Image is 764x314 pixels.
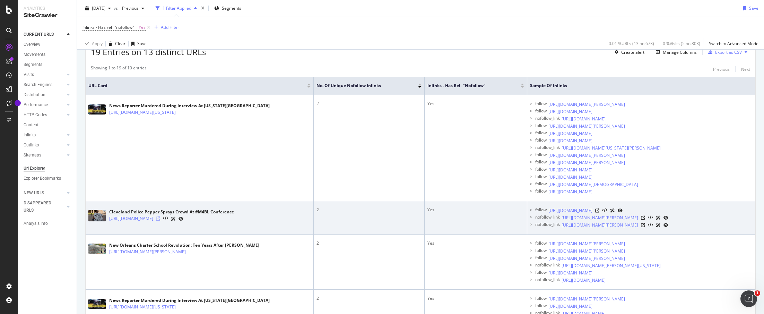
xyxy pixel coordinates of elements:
[24,101,65,109] a: Performance
[740,3,758,14] button: Save
[548,181,638,188] a: [URL][DOMAIN_NAME][DEMOGRAPHIC_DATA]
[535,295,547,303] div: follow
[535,152,547,159] div: follow
[114,5,119,11] span: vs
[316,207,422,213] div: 2
[24,6,71,11] div: Analytics
[109,248,186,255] a: [URL][DOMAIN_NAME][PERSON_NAME]
[595,209,599,213] a: Visit Online Page
[535,122,547,130] div: follow
[92,5,105,11] span: 2025 Sep. 7th
[88,210,106,221] img: main image
[427,101,524,107] div: Yes
[88,104,106,114] img: main image
[163,5,191,11] div: 1 Filter Applied
[109,215,153,222] a: [URL][DOMAIN_NAME]
[200,5,206,12] div: times
[548,188,592,195] a: [URL][DOMAIN_NAME]
[161,24,179,30] div: Add Filter
[535,181,547,188] div: follow
[24,142,65,149] a: Outlinks
[24,152,65,159] a: Sitemaps
[535,303,547,310] div: follow
[109,103,270,109] div: News Reporter Murdered During Interview At [US_STATE][GEOGRAPHIC_DATA]
[91,46,206,58] span: 19 Entries on 13 distinct URLs
[663,214,668,221] a: URL Inspection
[641,223,645,227] a: Visit Online Page
[749,5,758,11] div: Save
[709,41,758,46] div: Switch to Advanced Mode
[109,304,176,311] a: [URL][DOMAIN_NAME][US_STATE]
[24,111,47,119] div: HTTP Codes
[88,299,106,309] img: main image
[24,152,41,159] div: Sitemaps
[24,121,38,129] div: Content
[88,83,305,89] span: URL Card
[548,167,592,173] a: [URL][DOMAIN_NAME]
[740,290,757,307] iframe: Intercom live chat
[535,159,547,166] div: follow
[562,145,661,152] a: [URL][DOMAIN_NAME][US_STATE][PERSON_NAME]
[139,23,146,32] span: Yes
[713,65,730,73] button: Previous
[83,24,134,30] span: Inlinks - Has rel="nofollow"
[535,207,547,214] div: follow
[535,115,560,122] div: nofollow_link
[548,174,592,181] a: [URL][DOMAIN_NAME]
[548,123,625,130] a: [URL][DOMAIN_NAME][PERSON_NAME]
[535,247,547,255] div: follow
[706,38,758,49] button: Switch to Advanced Mode
[648,215,653,220] button: View HTML Source
[153,3,200,14] button: 1 Filter Applied
[163,216,168,221] button: View HTML Source
[548,207,592,214] a: [URL][DOMAIN_NAME]
[548,130,592,137] a: [URL][DOMAIN_NAME]
[109,242,259,248] div: New Orleans Charter School Revolution: Ten Years After [PERSON_NAME]
[135,24,138,30] span: =
[656,214,661,221] a: AI Url Details
[24,165,72,172] a: Url Explorer
[24,200,65,214] a: DISAPPEARED URLS
[427,83,510,89] span: Inlinks - Has rel="nofollow"
[610,207,615,214] a: AI Url Details
[88,244,106,254] img: main image
[535,221,560,229] div: nofollow_link
[119,3,147,14] button: Previous
[109,109,176,116] a: [URL][DOMAIN_NAME][US_STATE]
[656,221,661,229] a: AI Url Details
[548,137,592,144] a: [URL][DOMAIN_NAME]
[548,303,592,310] a: [URL][DOMAIN_NAME]
[427,240,524,246] div: Yes
[24,11,71,19] div: SiteCrawler
[535,255,547,262] div: follow
[156,217,160,221] a: Visit Online Page
[562,214,638,221] a: [URL][DOMAIN_NAME][PERSON_NAME]
[653,48,697,56] button: Manage Columns
[151,23,179,32] button: Add Filter
[663,221,668,229] a: URL Inspection
[535,101,547,108] div: follow
[705,46,742,58] button: Export as CSV
[137,41,147,46] div: Save
[612,46,644,58] button: Create alert
[715,49,742,55] div: Export as CSV
[316,83,408,89] span: No. of Unique Nofollow Inlinks
[24,131,36,139] div: Inlinks
[741,66,750,72] div: Next
[427,207,524,213] div: Yes
[83,3,114,14] button: [DATE]
[106,38,125,49] button: Clear
[119,5,139,11] span: Previous
[171,215,176,222] a: AI Url Details
[548,159,625,166] a: [URL][DOMAIN_NAME][PERSON_NAME]
[24,41,72,48] a: Overview
[24,165,45,172] div: Url Explorer
[24,81,52,88] div: Search Engines
[648,223,653,228] button: View HTML Source
[535,130,547,137] div: follow
[24,51,72,58] a: Movements
[24,61,42,68] div: Segments
[548,296,625,303] a: [URL][DOMAIN_NAME][PERSON_NAME]
[535,166,547,173] div: follow
[548,255,625,262] a: [URL][DOMAIN_NAME][PERSON_NAME]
